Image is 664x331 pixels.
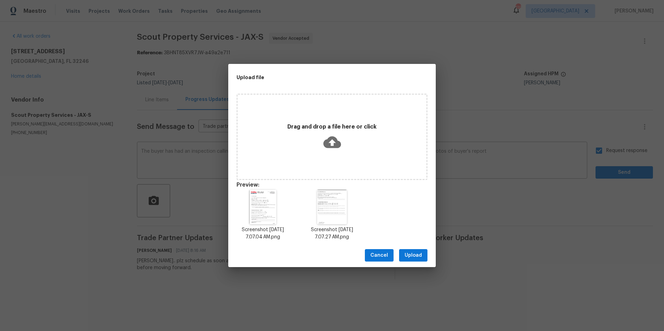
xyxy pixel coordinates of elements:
span: Upload [405,251,422,260]
span: Cancel [370,251,388,260]
img: f1DT8ln9BbPqr4YYoxpbAAAAAElFTkSuQmCC [249,190,276,224]
p: Screenshot [DATE] 7.07.27 AM.png [306,226,358,241]
p: Screenshot [DATE] 7.07.04 AM.png [237,226,289,241]
img: 8Bdz3JAAAAAElFTkSuQmCC [317,190,347,224]
button: Cancel [365,249,394,262]
p: Drag and drop a file here or click [238,123,426,131]
button: Upload [399,249,427,262]
h2: Upload file [237,74,396,81]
